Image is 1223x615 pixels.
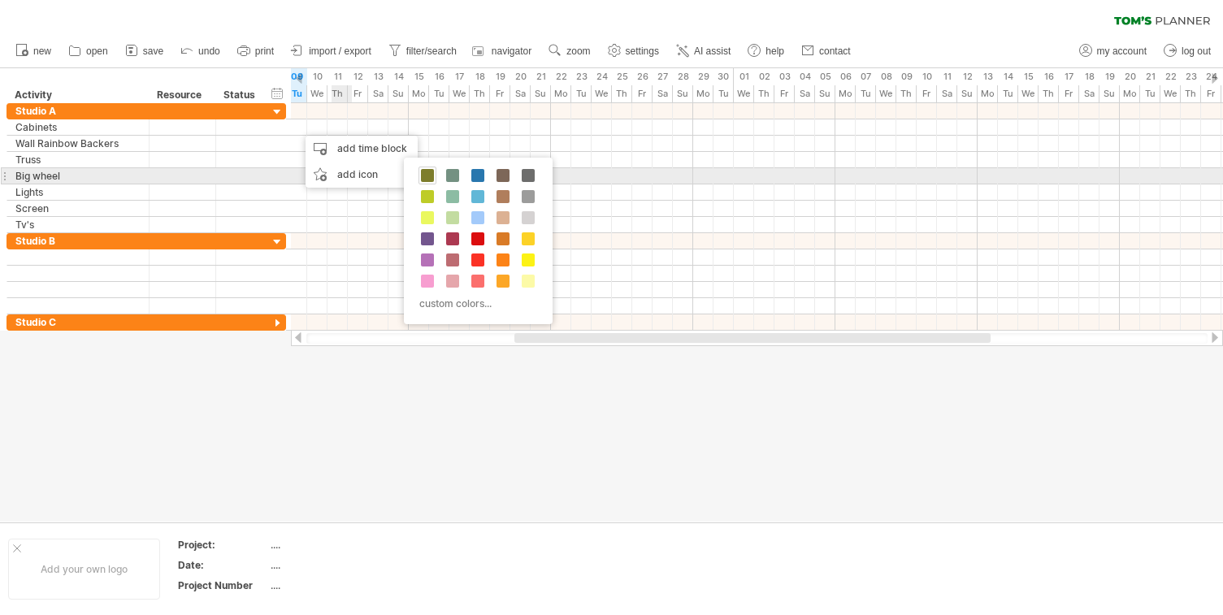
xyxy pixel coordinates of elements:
[510,68,531,85] div: Saturday, 20 September 2025
[1059,85,1079,102] div: Friday, 17 October 2025
[856,85,876,102] div: Tuesday, 7 October 2025
[1201,68,1221,85] div: Friday, 24 October 2025
[306,136,418,162] div: add time block
[1075,41,1151,62] a: my account
[255,45,274,57] span: print
[15,217,141,232] div: Tv's
[612,85,632,102] div: Thursday, 25 September 2025
[1120,68,1140,85] div: Monday, 20 October 2025
[15,201,141,216] div: Screen
[412,292,540,314] div: custom colors...
[1059,68,1079,85] div: Friday, 17 October 2025
[15,233,141,249] div: Studio B
[33,45,51,57] span: new
[896,85,917,102] div: Thursday, 9 October 2025
[429,68,449,85] div: Tuesday, 16 September 2025
[571,85,592,102] div: Tuesday, 23 September 2025
[876,85,896,102] div: Wednesday, 8 October 2025
[544,41,595,62] a: zoom
[713,68,734,85] div: Tuesday, 30 September 2025
[1201,85,1221,102] div: Friday, 24 October 2025
[819,45,851,57] span: contact
[754,85,774,102] div: Thursday, 2 October 2025
[653,85,673,102] div: Saturday, 27 September 2025
[957,85,978,102] div: Sunday, 12 October 2025
[449,68,470,85] div: Wednesday, 17 September 2025
[287,85,307,102] div: Tuesday, 9 September 2025
[835,68,856,85] div: Monday, 6 October 2025
[856,68,876,85] div: Tuesday, 7 October 2025
[774,68,795,85] div: Friday, 3 October 2025
[693,68,713,85] div: Monday, 29 September 2025
[754,68,774,85] div: Thursday, 2 October 2025
[1039,68,1059,85] div: Thursday, 16 October 2025
[287,68,307,85] div: Tuesday, 9 September 2025
[937,68,957,85] div: Saturday, 11 October 2025
[957,68,978,85] div: Sunday, 12 October 2025
[178,578,267,592] div: Project Number
[470,41,536,62] a: navigator
[287,41,376,62] a: import / export
[592,85,612,102] div: Wednesday, 24 September 2025
[626,45,659,57] span: settings
[604,41,664,62] a: settings
[327,68,348,85] div: Thursday, 11 September 2025
[510,85,531,102] div: Saturday, 20 September 2025
[15,314,141,330] div: Studio C
[409,85,429,102] div: Monday, 15 September 2025
[15,119,141,135] div: Cabinets
[8,539,160,600] div: Add your own logo
[1182,45,1211,57] span: log out
[15,103,141,119] div: Studio A
[470,85,490,102] div: Thursday, 18 September 2025
[64,41,113,62] a: open
[233,41,279,62] a: print
[121,41,168,62] a: save
[176,41,225,62] a: undo
[11,41,56,62] a: new
[978,68,998,85] div: Monday, 13 October 2025
[896,68,917,85] div: Thursday, 9 October 2025
[271,558,407,572] div: ....
[531,68,551,85] div: Sunday, 21 September 2025
[1018,85,1039,102] div: Wednesday, 15 October 2025
[815,85,835,102] div: Sunday, 5 October 2025
[673,85,693,102] div: Sunday, 28 September 2025
[1097,45,1147,57] span: my account
[409,68,429,85] div: Monday, 15 September 2025
[797,41,856,62] a: contact
[348,85,368,102] div: Friday, 12 September 2025
[86,45,108,57] span: open
[774,85,795,102] div: Friday, 3 October 2025
[1160,85,1181,102] div: Wednesday, 22 October 2025
[571,68,592,85] div: Tuesday, 23 September 2025
[178,558,267,572] div: Date:
[15,136,141,151] div: Wall Rainbow Backers
[327,85,348,102] div: Thursday, 11 September 2025
[551,68,571,85] div: Monday, 22 September 2025
[1160,68,1181,85] div: Wednesday, 22 October 2025
[15,184,141,200] div: Lights
[490,68,510,85] div: Friday, 19 September 2025
[157,87,206,103] div: Resource
[1099,85,1120,102] div: Sunday, 19 October 2025
[15,168,141,184] div: Big wheel
[815,68,835,85] div: Sunday, 5 October 2025
[368,68,388,85] div: Saturday, 13 September 2025
[307,85,327,102] div: Wednesday, 10 September 2025
[566,45,590,57] span: zoom
[1079,68,1099,85] div: Saturday, 18 October 2025
[368,85,388,102] div: Saturday, 13 September 2025
[1018,68,1039,85] div: Wednesday, 15 October 2025
[223,87,259,103] div: Status
[406,45,457,57] span: filter/search
[198,45,220,57] span: undo
[1039,85,1059,102] div: Thursday, 16 October 2025
[917,68,937,85] div: Friday, 10 October 2025
[1160,41,1216,62] a: log out
[693,85,713,102] div: Monday, 29 September 2025
[917,85,937,102] div: Friday, 10 October 2025
[713,85,734,102] div: Tuesday, 30 September 2025
[388,68,409,85] div: Sunday, 14 September 2025
[937,85,957,102] div: Saturday, 11 October 2025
